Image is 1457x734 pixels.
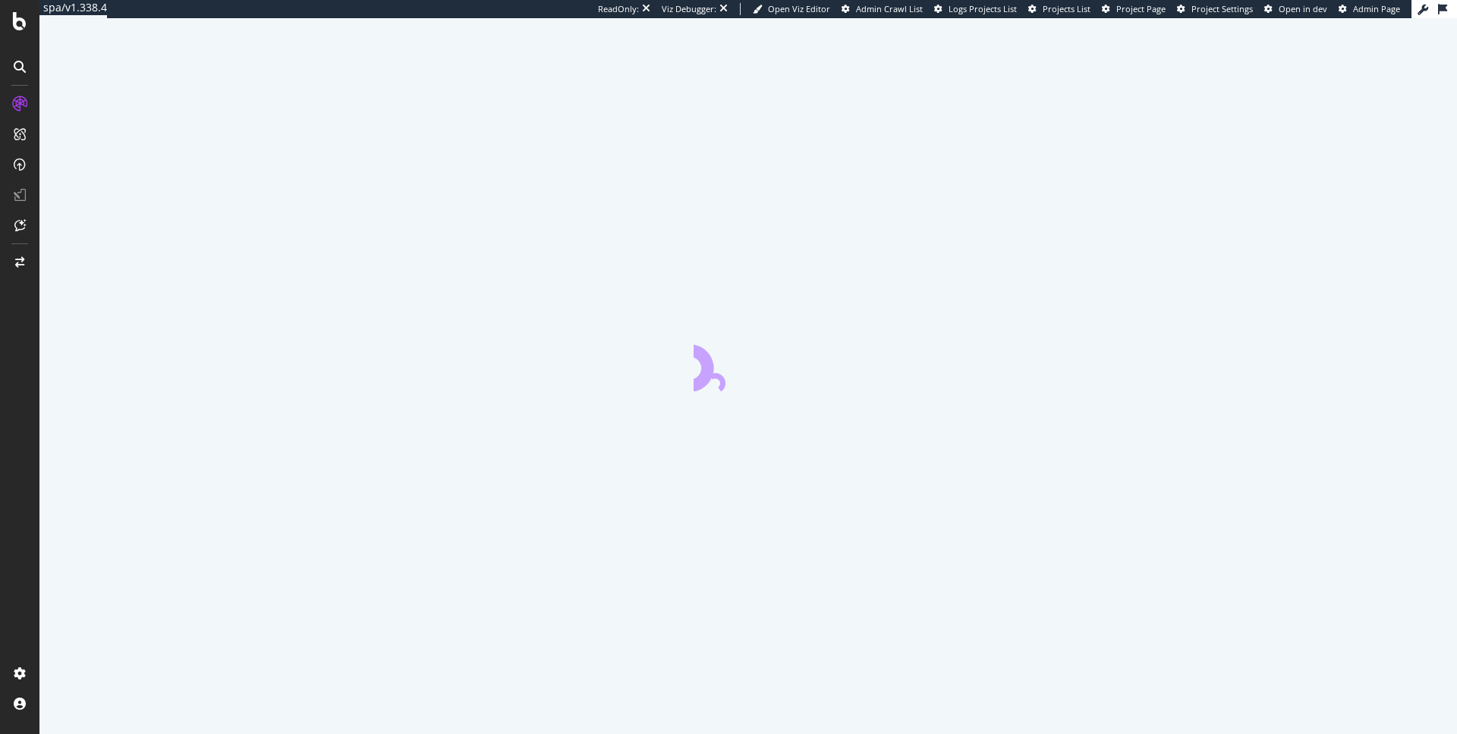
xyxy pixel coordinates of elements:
div: ReadOnly: [598,3,639,15]
span: Logs Projects List [949,3,1017,14]
span: Projects List [1043,3,1090,14]
a: Project Settings [1177,3,1253,15]
a: Open Viz Editor [753,3,830,15]
span: Open in dev [1279,3,1327,14]
a: Admin Crawl List [842,3,923,15]
div: Viz Debugger: [662,3,716,15]
a: Logs Projects List [934,3,1017,15]
span: Project Page [1116,3,1166,14]
span: Admin Page [1353,3,1400,14]
span: Project Settings [1191,3,1253,14]
a: Project Page [1102,3,1166,15]
span: Open Viz Editor [768,3,830,14]
div: animation [694,337,803,391]
a: Open in dev [1264,3,1327,15]
a: Admin Page [1339,3,1400,15]
a: Projects List [1028,3,1090,15]
span: Admin Crawl List [856,3,923,14]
